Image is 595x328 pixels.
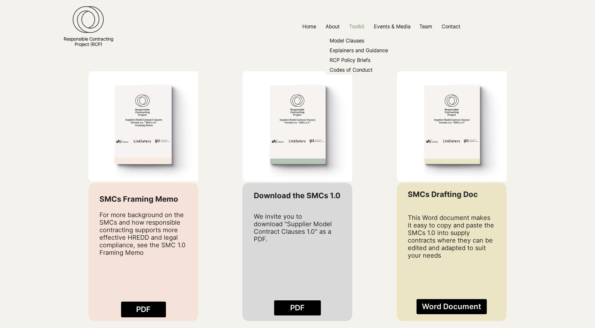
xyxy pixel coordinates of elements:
[437,19,465,34] a: Contact
[326,55,392,65] a: RCP Policy Briefs
[369,19,415,34] a: Events & Media
[121,302,166,317] a: PDF
[64,36,113,47] a: Responsible ContractingProject (RCP)
[326,36,392,46] a: Model Clauses
[326,46,392,55] a: Explainers and Guidance
[299,19,319,34] p: Home
[99,194,187,204] h2: SMCs Framing Memo
[422,301,481,312] span: Word Document
[327,36,367,46] p: Model Clauses
[321,19,344,34] a: About
[322,19,343,34] p: About
[254,213,332,243] span: We invite you to download "Supplier Model Contract Clauses 1.0" as a PDF.
[327,55,373,65] p: RCP Policy Briefs
[290,303,305,313] span: PDF
[416,19,435,34] p: Team
[415,19,437,34] a: Team
[99,211,186,256] span: For more background on the SMCs and how responsible contracting supports more effective HREDD and...
[327,65,375,75] p: Codes of Conduct
[344,19,369,34] a: Toolkit
[298,19,321,34] a: Home
[371,19,414,34] p: Events & Media
[327,46,390,55] p: Explainers and Guidance
[408,190,496,199] h2: SMCs Drafting Doc
[274,300,321,315] a: PDF
[326,65,392,75] a: Codes of Conduct
[136,304,151,315] span: PDF
[346,19,368,34] p: Toolkit
[222,19,540,34] nav: Site
[408,214,496,259] p: This Word document makes it easy to copy and paste the SMCs 1.0 into supply contracts where they ...
[417,299,487,314] a: Word Document
[438,19,464,34] p: Contact
[254,191,342,200] h2: Download the SMCs 1.0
